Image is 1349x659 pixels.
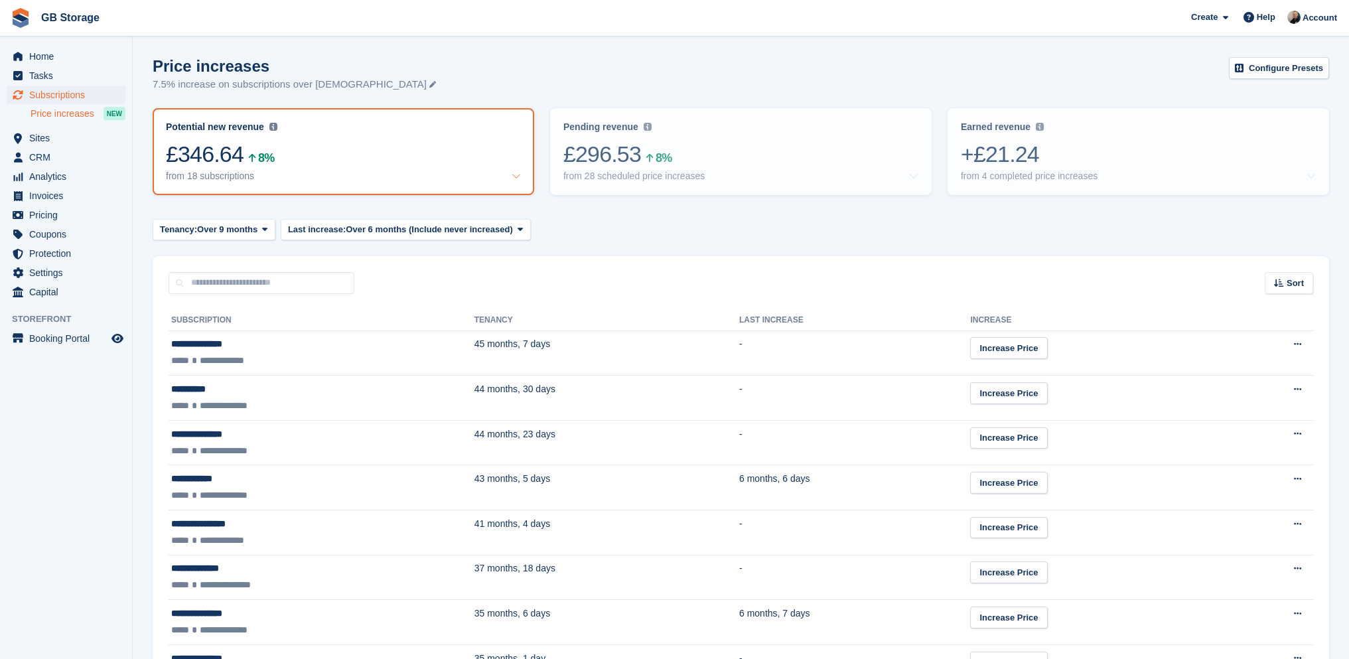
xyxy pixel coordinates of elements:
[970,517,1047,539] a: Increase Price
[166,141,521,168] div: £346.64
[7,47,125,66] a: menu
[7,283,125,301] a: menu
[474,473,550,484] span: 43 months, 5 days
[739,330,970,376] td: -
[197,223,257,236] span: Over 9 months
[7,66,125,85] a: menu
[948,108,1329,195] a: Earned revenue +£21.24 from 4 completed price increases
[269,123,277,131] img: icon-info-grey-7440780725fd019a000dd9b08b2336e03edf1995a4989e88bcd33f0948082b44.svg
[474,338,550,349] span: 45 months, 7 days
[29,66,109,85] span: Tasks
[1303,11,1337,25] span: Account
[31,108,94,120] span: Price increases
[7,329,125,348] a: menu
[474,429,555,439] span: 44 months, 23 days
[7,244,125,263] a: menu
[29,167,109,186] span: Analytics
[739,420,970,465] td: -
[739,376,970,421] td: -
[153,77,436,92] p: 7.5% increase on subscriptions over [DEMOGRAPHIC_DATA]
[169,310,474,331] th: Subscription
[739,310,970,331] th: Last increase
[7,86,125,104] a: menu
[961,171,1098,182] div: from 4 completed price increases
[153,219,275,241] button: Tenancy: Over 9 months
[739,510,970,555] td: -
[166,171,254,182] div: from 18 subscriptions
[7,186,125,205] a: menu
[656,153,672,163] div: 8%
[563,141,918,168] div: £296.53
[739,600,970,645] td: 6 months, 7 days
[29,244,109,263] span: Protection
[7,225,125,244] a: menu
[970,310,1222,331] th: Increase
[36,7,105,29] a: GB Storage
[970,607,1047,628] a: Increase Price
[1191,11,1218,24] span: Create
[1036,123,1044,131] img: icon-info-grey-7440780725fd019a000dd9b08b2336e03edf1995a4989e88bcd33f0948082b44.svg
[29,148,109,167] span: CRM
[474,384,555,394] span: 44 months, 30 days
[104,107,125,120] div: NEW
[7,129,125,147] a: menu
[644,123,652,131] img: icon-info-grey-7440780725fd019a000dd9b08b2336e03edf1995a4989e88bcd33f0948082b44.svg
[961,121,1030,133] div: Earned revenue
[970,561,1047,583] a: Increase Price
[153,57,436,75] h1: Price increases
[29,329,109,348] span: Booking Portal
[739,465,970,510] td: 6 months, 6 days
[1287,11,1301,24] img: Karl Walker
[550,108,932,195] a: Pending revenue £296.53 8% from 28 scheduled price increases
[281,219,531,241] button: Last increase: Over 6 months (Include never increased)
[474,563,555,573] span: 37 months, 18 days
[474,608,550,619] span: 35 months, 6 days
[288,223,346,236] span: Last increase:
[29,186,109,205] span: Invoices
[12,313,132,326] span: Storefront
[970,337,1047,359] a: Increase Price
[166,121,264,133] div: Potential new revenue
[970,427,1047,449] a: Increase Price
[31,106,125,121] a: Price increases NEW
[563,121,638,133] div: Pending revenue
[739,555,970,600] td: -
[1257,11,1275,24] span: Help
[258,153,274,163] div: 8%
[29,129,109,147] span: Sites
[961,141,1316,168] div: +£21.24
[7,167,125,186] a: menu
[7,148,125,167] a: menu
[970,472,1047,494] a: Increase Price
[346,223,512,236] span: Over 6 months (Include never increased)
[153,108,534,195] a: Potential new revenue £346.64 8% from 18 subscriptions
[1229,57,1329,79] a: Configure Presets
[29,225,109,244] span: Coupons
[29,47,109,66] span: Home
[29,86,109,104] span: Subscriptions
[970,382,1047,404] a: Increase Price
[109,330,125,346] a: Preview store
[7,263,125,282] a: menu
[563,171,705,182] div: from 28 scheduled price increases
[7,206,125,224] a: menu
[474,518,550,529] span: 41 months, 4 days
[29,283,109,301] span: Capital
[29,263,109,282] span: Settings
[160,223,197,236] span: Tenancy:
[11,8,31,28] img: stora-icon-8386f47178a22dfd0bd8f6a31ec36ba5ce8667c1dd55bd0f319d3a0aa187defe.svg
[474,310,739,331] th: Tenancy
[29,206,109,224] span: Pricing
[1287,277,1304,290] span: Sort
